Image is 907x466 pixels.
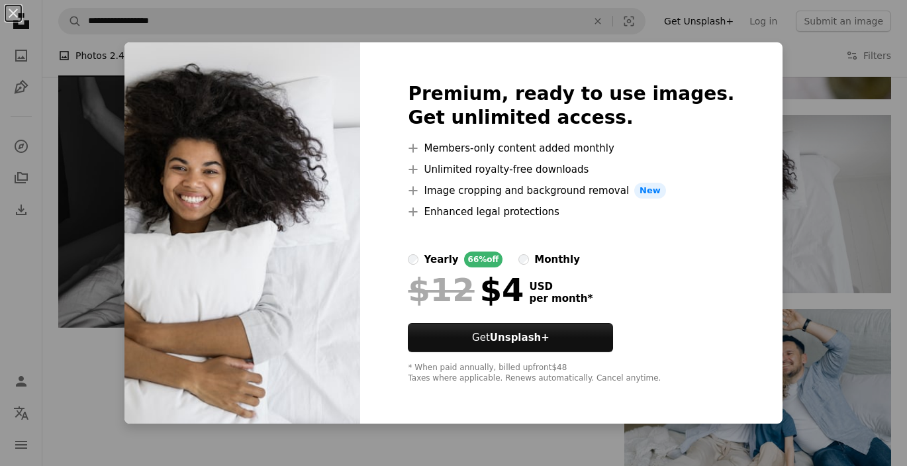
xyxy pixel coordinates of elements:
h2: Premium, ready to use images. Get unlimited access. [408,82,734,130]
li: Image cropping and background removal [408,183,734,199]
span: USD [529,281,593,293]
li: Unlimited royalty-free downloads [408,162,734,177]
input: monthly [518,254,529,265]
button: GetUnsplash+ [408,323,613,352]
img: premium_photo-1661763799695-665860a2a54d [124,42,360,424]
span: per month * [529,293,593,304]
div: monthly [534,252,580,267]
li: Enhanced legal protections [408,204,734,220]
li: Members-only content added monthly [408,140,734,156]
strong: Unsplash+ [490,332,549,344]
div: $4 [408,273,524,307]
input: yearly66%off [408,254,418,265]
span: New [634,183,666,199]
div: yearly [424,252,458,267]
span: $12 [408,273,474,307]
div: * When paid annually, billed upfront $48 Taxes where applicable. Renews automatically. Cancel any... [408,363,734,384]
div: 66% off [464,252,503,267]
